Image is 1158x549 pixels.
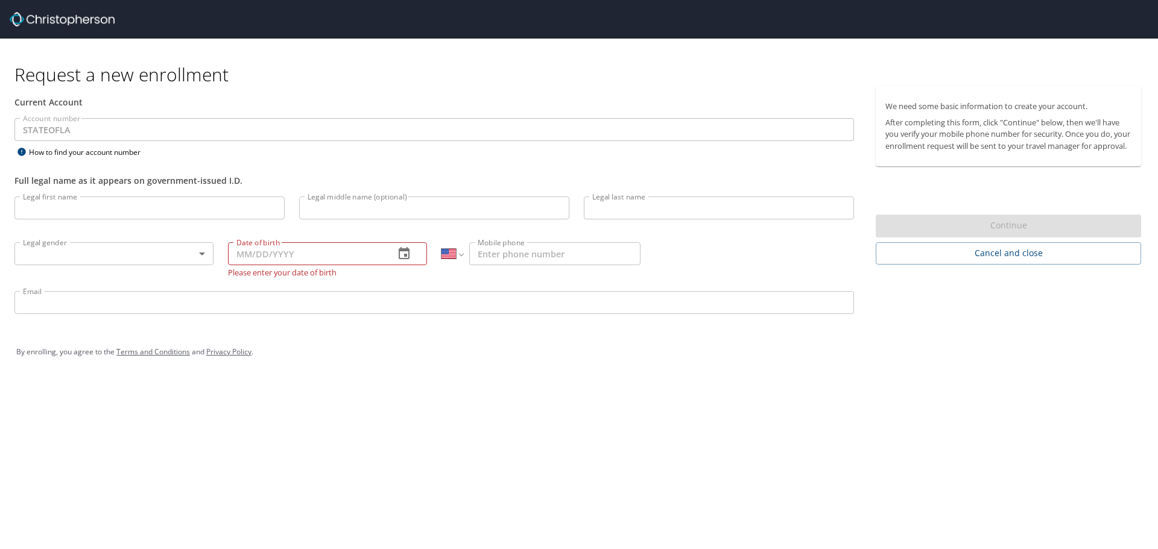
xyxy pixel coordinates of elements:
[228,242,385,265] input: MM/DD/YYYY
[10,12,115,27] img: cbt logo
[885,101,1131,112] p: We need some basic information to create your account.
[16,337,1142,367] div: By enrolling, you agree to the and .
[14,145,165,160] div: How to find your account number
[469,242,641,265] input: Enter phone number
[14,174,854,187] div: Full legal name as it appears on government-issued I.D.
[116,347,190,357] a: Terms and Conditions
[885,117,1131,152] p: After completing this form, click "Continue" below, then we'll have you verify your mobile phone ...
[885,246,1131,261] span: Cancel and close
[14,242,214,265] div: ​
[206,347,252,357] a: Privacy Policy
[14,63,1151,86] h1: Request a new enrollment
[876,242,1141,265] button: Cancel and close
[228,268,427,277] p: Please enter your date of birth
[14,96,854,108] div: Current Account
